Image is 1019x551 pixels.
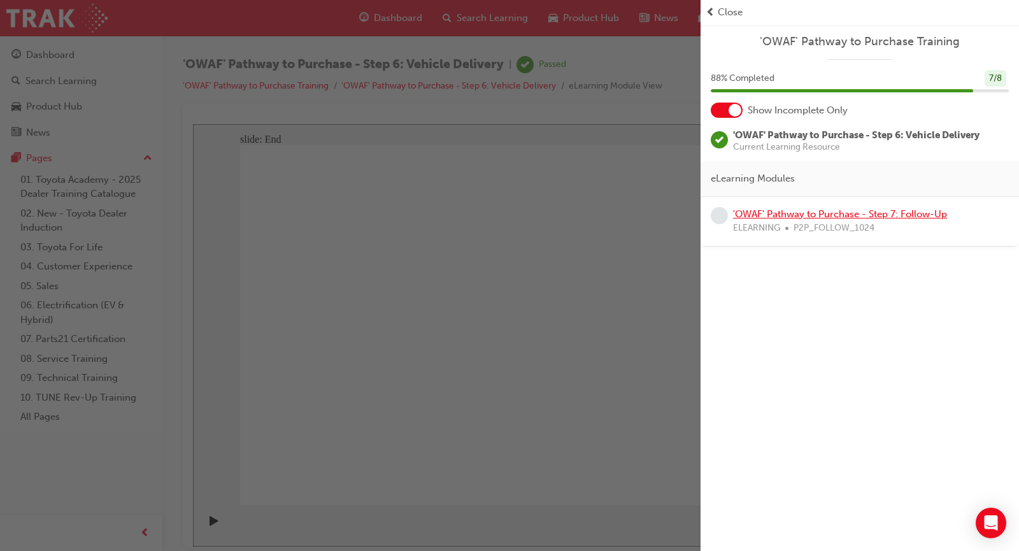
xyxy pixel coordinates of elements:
a: 'OWAF' Pathway to Purchase - Step 7: Follow-Up [733,208,947,220]
span: learningRecordVerb_PASS-icon [711,131,728,148]
span: learningRecordVerb_NONE-icon [711,207,728,224]
div: Open Intercom Messenger [976,508,1006,538]
span: Close [718,5,743,20]
span: eLearning Modules [711,171,795,186]
a: 'OWAF' Pathway to Purchase Training [711,34,1009,49]
span: Current Learning Resource [733,143,980,152]
button: Play (Ctrl+Alt+P) [6,391,28,413]
span: 88 % Completed [711,71,774,86]
div: 7 / 8 [985,70,1006,87]
div: playback controls [6,381,28,422]
span: Show Incomplete Only [748,103,848,118]
span: ELEARNING [733,221,780,236]
button: prev-iconClose [706,5,1014,20]
span: 'OWAF' Pathway to Purchase - Step 6: Vehicle Delivery [733,129,980,141]
span: P2P_FOLLOW_1024 [794,221,874,236]
span: prev-icon [706,5,715,20]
